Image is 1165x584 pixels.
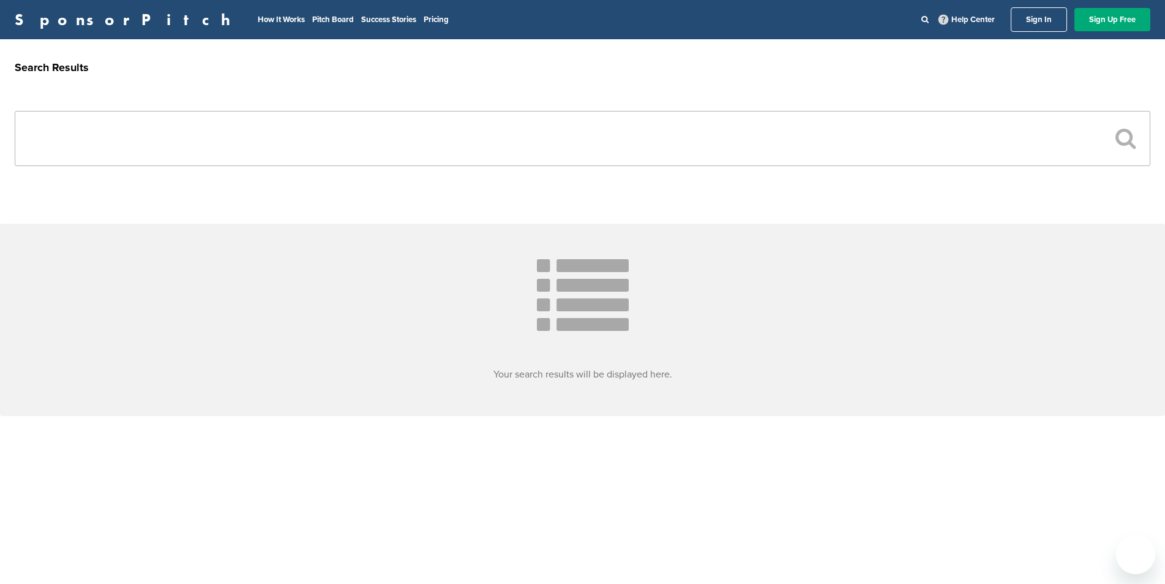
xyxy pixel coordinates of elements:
[1116,535,1155,574] iframe: Botó per iniciar la finestra de missatges
[15,59,1150,76] h2: Search Results
[312,15,354,25] a: Pitch Board
[424,15,449,25] a: Pricing
[258,15,305,25] a: How It Works
[1011,7,1067,32] a: Sign In
[15,367,1150,382] h3: Your search results will be displayed here.
[361,15,416,25] a: Success Stories
[15,12,238,28] a: SponsorPitch
[936,12,997,27] a: Help Center
[1074,8,1150,31] a: Sign Up Free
